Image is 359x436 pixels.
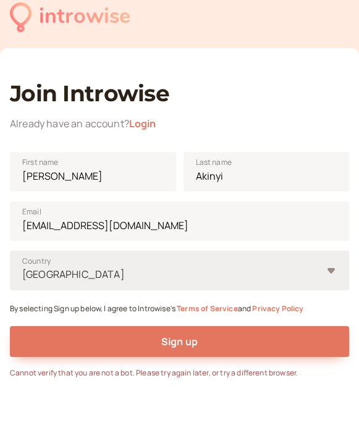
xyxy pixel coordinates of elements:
[184,152,350,191] input: Last name
[129,117,156,130] a: Login
[22,156,59,169] span: First name
[297,377,359,436] iframe: Chat Widget
[10,116,349,132] div: Already have an account?
[10,152,176,191] input: First name
[10,326,349,357] button: Sign up
[196,156,232,169] span: Last name
[10,367,349,379] div: Cannot verify that you are not a bot. Please try again later, or try a different browser.
[10,201,349,241] input: Email
[252,303,303,314] a: Privacy Policy
[10,303,304,314] small: By selecting Sign up below, I agree to Introwise's and
[10,80,349,107] h1: Join Introwise
[161,335,198,348] span: Sign up
[22,255,51,267] span: Country
[22,206,41,218] span: Email
[21,267,23,282] input: [GEOGRAPHIC_DATA]Country
[177,303,238,314] a: Terms of Service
